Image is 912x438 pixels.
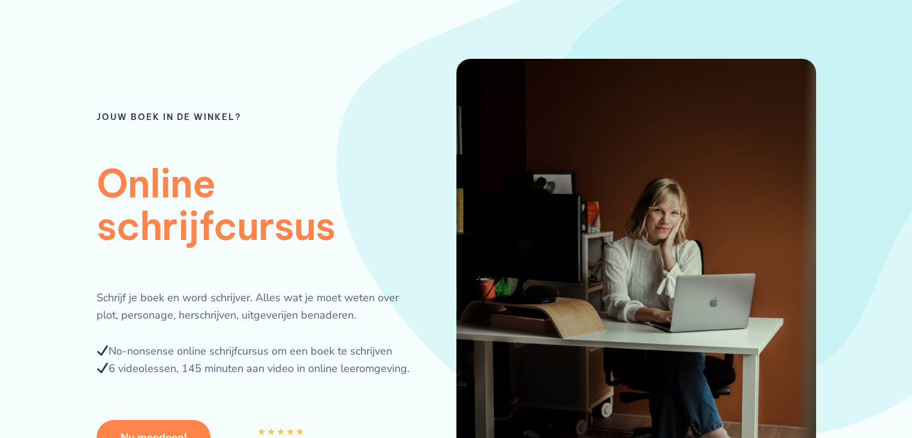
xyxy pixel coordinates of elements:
[97,362,108,373] img: ✔️
[97,289,418,325] div: Schrijf je boek en word schrijver. Alles wat je moet weten over plot, personage, herschrijven, ui...
[97,360,418,378] div: 6 videolessen, 145 minuten aan video in online leeromgeving.
[97,343,418,361] div: No-nonsense online schrijfcursus om een boek te schrijven
[97,345,108,356] img: ✔️
[97,113,418,121] h6: Jouw boek in de winkel?
[97,163,418,247] h1: Online schrijfcursus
